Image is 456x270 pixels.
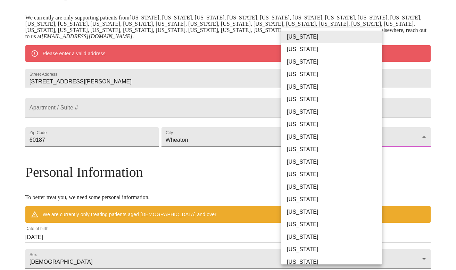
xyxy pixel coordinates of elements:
li: [US_STATE] [281,218,382,231]
li: [US_STATE] [281,143,382,156]
li: [US_STATE] [281,93,382,106]
li: [US_STATE] [281,181,382,193]
li: [US_STATE] [281,206,382,218]
li: [US_STATE] [281,256,382,268]
li: [US_STATE] [281,56,382,68]
li: [US_STATE] [281,168,382,181]
li: [US_STATE] [281,81,382,93]
li: [US_STATE] [281,231,382,243]
li: [US_STATE] [281,68,382,81]
li: [US_STATE] [281,118,382,131]
li: [US_STATE] [281,243,382,256]
li: [US_STATE] [281,106,382,118]
li: [US_STATE] [281,156,382,168]
li: [US_STATE] [281,31,382,43]
li: [US_STATE] [281,193,382,206]
li: [US_STATE] [281,43,382,56]
li: [US_STATE] [281,131,382,143]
